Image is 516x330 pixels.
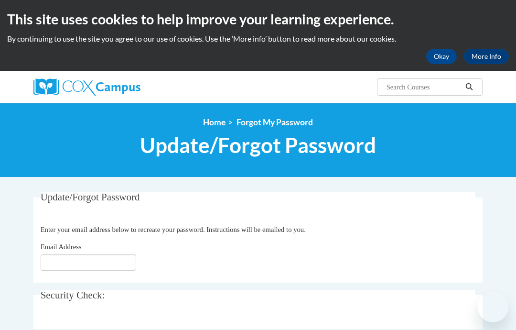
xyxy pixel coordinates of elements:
[7,10,509,29] h2: This site uses cookies to help improve your learning experience.
[41,289,105,301] span: Security Check:
[426,49,457,64] button: Okay
[41,226,306,233] span: Enter your email address below to recreate your password. Instructions will be emailed to you.
[462,81,476,93] button: Search
[464,49,509,64] a: More Info
[203,117,226,127] a: Home
[7,33,509,44] p: By continuing to use the site you agree to our use of cookies. Use the ‘More info’ button to read...
[236,117,313,127] span: Forgot My Password
[140,132,376,158] span: Update/Forgot Password
[41,191,140,203] span: Update/Forgot Password
[33,78,173,96] a: Cox Campus
[478,292,508,322] iframe: Button to launch messaging window
[33,78,140,96] img: Cox Campus
[41,254,136,271] input: Email
[41,243,82,251] span: Email Address
[386,81,462,93] input: Search Courses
